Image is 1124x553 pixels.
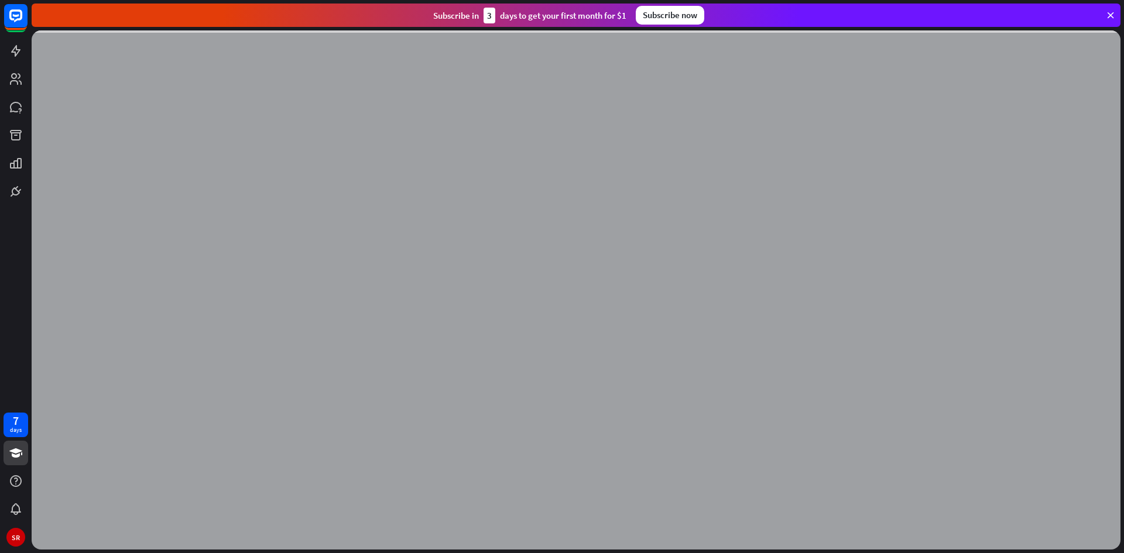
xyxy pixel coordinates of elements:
[484,8,495,23] div: 3
[636,6,704,25] div: Subscribe now
[10,426,22,434] div: days
[433,8,626,23] div: Subscribe in days to get your first month for $1
[13,415,19,426] div: 7
[4,413,28,437] a: 7 days
[6,528,25,547] div: SR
